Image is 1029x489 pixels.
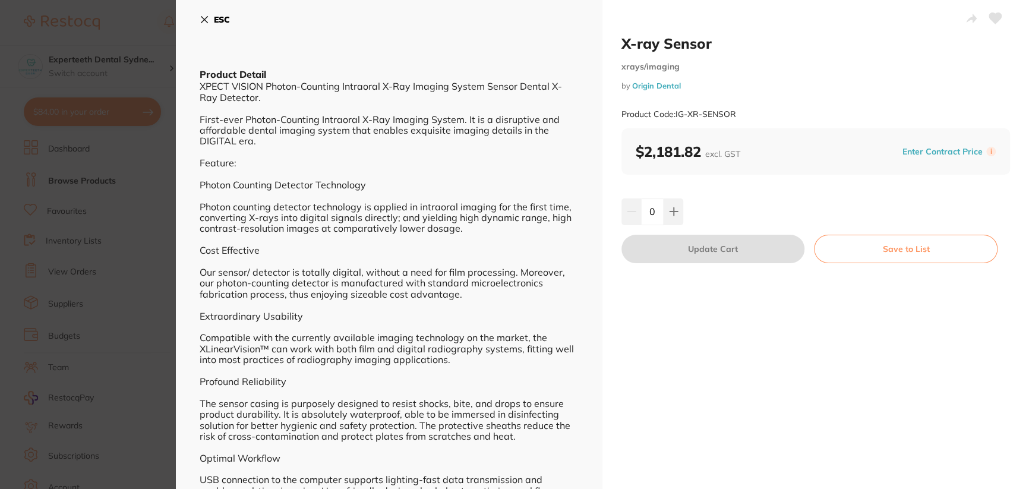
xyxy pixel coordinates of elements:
b: ESC [214,14,230,25]
span: excl. GST [705,149,740,159]
button: Save to List [814,235,998,263]
button: Update Cart [621,235,804,263]
label: i [986,147,996,156]
button: Enter Contract Price [899,146,986,157]
button: ESC [200,10,230,30]
b: Product Detail [200,68,266,80]
small: xrays/imaging [621,62,1010,72]
b: $2,181.82 [636,143,740,160]
small: Product Code: IG-XR-SENSOR [621,109,736,119]
small: by [621,81,1010,90]
h2: X-ray Sensor [621,34,1010,52]
a: Origin Dental [632,81,681,90]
